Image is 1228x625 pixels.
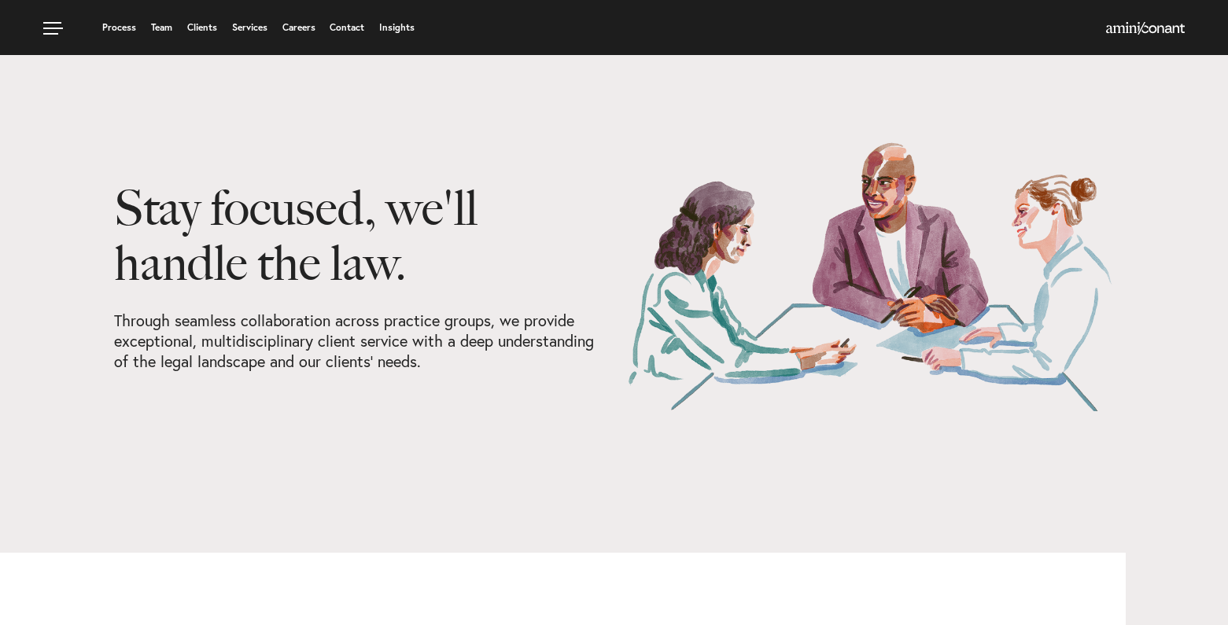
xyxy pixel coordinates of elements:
[1106,22,1185,35] img: Amini & Conant
[1106,23,1185,35] a: Home
[232,23,267,32] a: Services
[187,23,217,32] a: Clients
[114,311,602,372] p: Through seamless collaboration across practice groups, we provide exceptional, multidisciplinary ...
[151,23,172,32] a: Team
[114,181,602,311] h1: Stay focused, we'll handle the law.
[282,23,315,32] a: Careers
[330,23,364,32] a: Contact
[379,23,415,32] a: Insights
[102,23,136,32] a: Process
[626,142,1114,411] img: Our Services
